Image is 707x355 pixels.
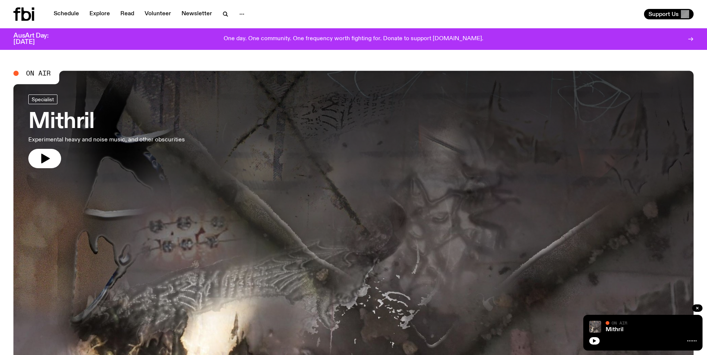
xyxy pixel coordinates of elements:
[85,9,114,19] a: Explore
[28,95,57,104] a: Specialist
[49,9,83,19] a: Schedule
[116,9,139,19] a: Read
[224,36,483,42] p: One day. One community. One frequency worth fighting for. Donate to support [DOMAIN_NAME].
[140,9,176,19] a: Volunteer
[28,135,185,144] p: Experimental heavy and noise music, and other obscurities
[648,11,679,17] span: Support Us
[589,321,601,333] img: An abstract artwork in mostly grey, with a textural cross in the centre. There are metallic and d...
[612,320,627,325] span: On Air
[177,9,217,19] a: Newsletter
[28,95,185,168] a: MithrilExperimental heavy and noise music, and other obscurities
[32,96,54,102] span: Specialist
[606,327,624,333] a: Mithril
[26,70,51,77] span: On Air
[28,112,185,132] h3: Mithril
[644,9,694,19] button: Support Us
[13,33,61,45] h3: AusArt Day: [DATE]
